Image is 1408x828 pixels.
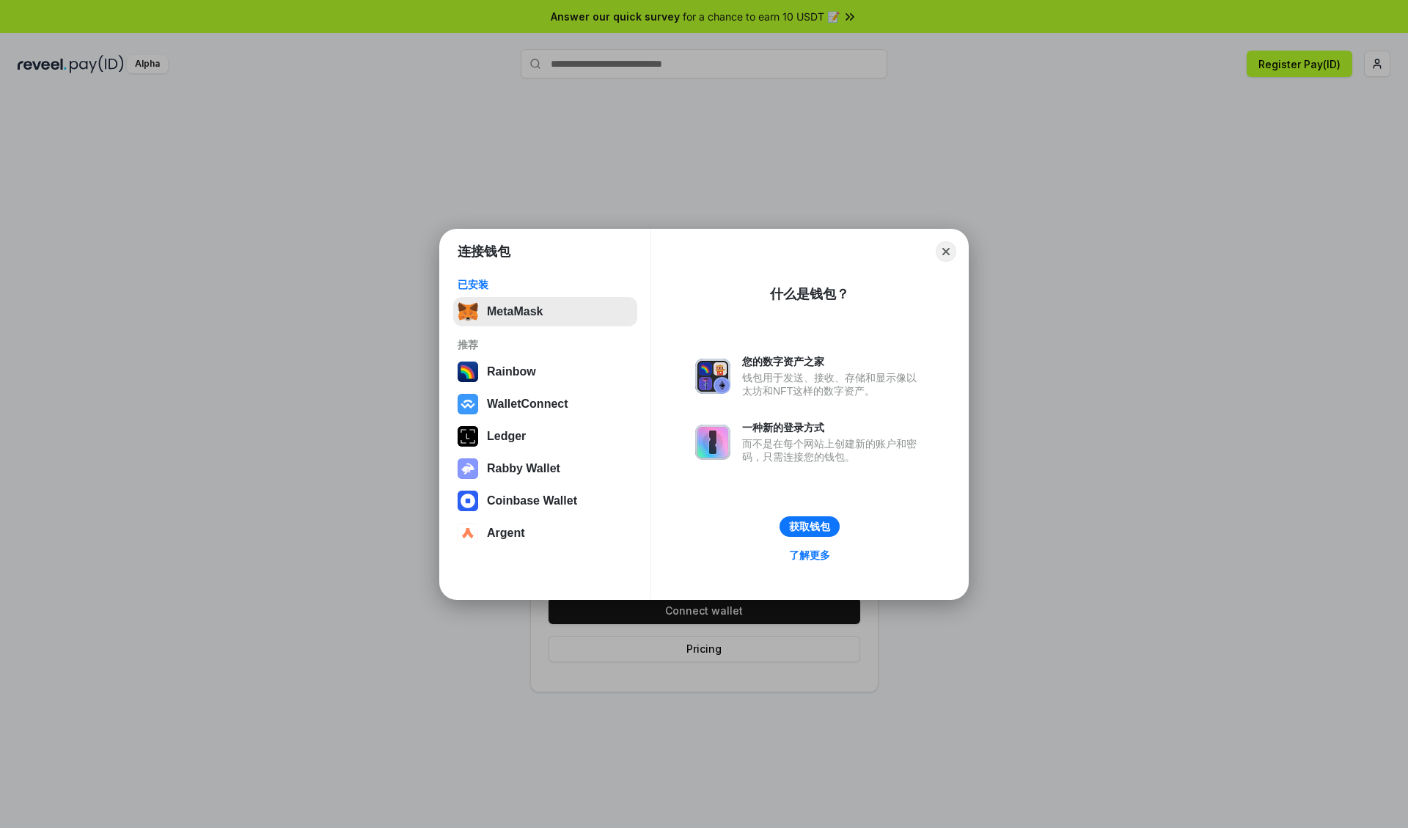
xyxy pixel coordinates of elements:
[742,437,924,464] div: 而不是在每个网站上创建新的账户和密码，只需连接您的钱包。
[458,338,633,351] div: 推荐
[487,430,526,443] div: Ledger
[453,357,637,386] button: Rainbow
[458,491,478,511] img: svg+xml,%3Csvg%20width%3D%2228%22%20height%3D%2228%22%20viewBox%3D%220%200%2028%2028%22%20fill%3D...
[487,305,543,318] div: MetaMask
[458,458,478,479] img: svg+xml,%3Csvg%20xmlns%3D%22http%3A%2F%2Fwww.w3.org%2F2000%2Fsvg%22%20fill%3D%22none%22%20viewBox...
[458,301,478,322] img: svg+xml,%3Csvg%20fill%3D%22none%22%20height%3D%2233%22%20viewBox%3D%220%200%2035%2033%22%20width%...
[458,523,478,543] img: svg+xml,%3Csvg%20width%3D%2228%22%20height%3D%2228%22%20viewBox%3D%220%200%2028%2028%22%20fill%3D...
[695,359,730,394] img: svg+xml,%3Csvg%20xmlns%3D%22http%3A%2F%2Fwww.w3.org%2F2000%2Fsvg%22%20fill%3D%22none%22%20viewBox...
[458,243,510,260] h1: 连接钱包
[780,546,839,565] a: 了解更多
[453,454,637,483] button: Rabby Wallet
[458,362,478,382] img: svg+xml,%3Csvg%20width%3D%22120%22%20height%3D%22120%22%20viewBox%3D%220%200%20120%20120%22%20fil...
[789,520,830,533] div: 获取钱包
[453,389,637,419] button: WalletConnect
[458,278,633,291] div: 已安装
[487,365,536,378] div: Rainbow
[453,519,637,548] button: Argent
[453,422,637,451] button: Ledger
[780,516,840,537] button: 获取钱包
[789,549,830,562] div: 了解更多
[487,397,568,411] div: WalletConnect
[742,421,924,434] div: 一种新的登录方式
[458,426,478,447] img: svg+xml,%3Csvg%20xmlns%3D%22http%3A%2F%2Fwww.w3.org%2F2000%2Fsvg%22%20width%3D%2228%22%20height%3...
[458,394,478,414] img: svg+xml,%3Csvg%20width%3D%2228%22%20height%3D%2228%22%20viewBox%3D%220%200%2028%2028%22%20fill%3D...
[936,241,956,262] button: Close
[453,486,637,516] button: Coinbase Wallet
[742,371,924,397] div: 钱包用于发送、接收、存储和显示像以太坊和NFT这样的数字资产。
[770,285,849,303] div: 什么是钱包？
[487,462,560,475] div: Rabby Wallet
[487,527,525,540] div: Argent
[695,425,730,460] img: svg+xml,%3Csvg%20xmlns%3D%22http%3A%2F%2Fwww.w3.org%2F2000%2Fsvg%22%20fill%3D%22none%22%20viewBox...
[742,355,924,368] div: 您的数字资产之家
[487,494,577,508] div: Coinbase Wallet
[453,297,637,326] button: MetaMask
